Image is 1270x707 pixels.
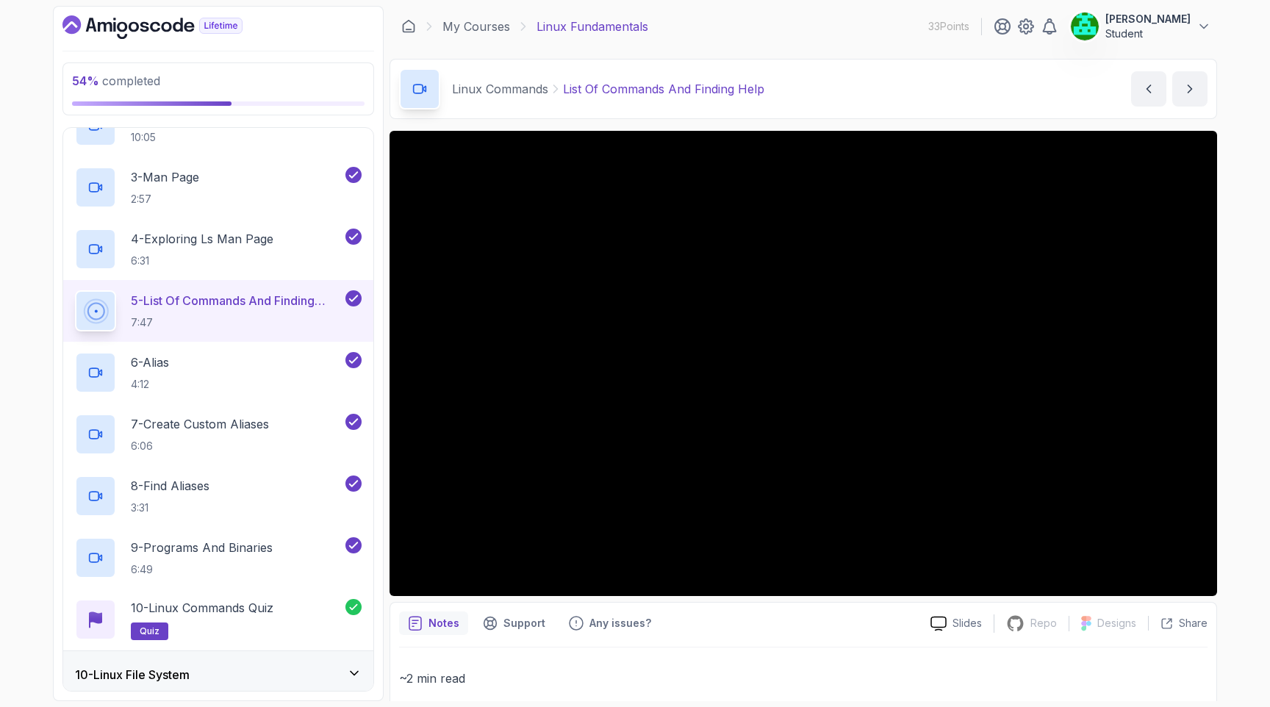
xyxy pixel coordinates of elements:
p: Linux Fundamentals [537,18,648,35]
p: 6 - Alias [131,353,169,371]
p: Share [1179,616,1208,631]
button: 4-Exploring ls Man Page6:31 [75,229,362,270]
p: 6:49 [131,562,273,577]
button: Feedback button [560,611,660,635]
p: Linux Commands [452,80,548,98]
button: Share [1148,616,1208,631]
p: 2:57 [131,192,199,207]
span: 54 % [72,73,99,88]
button: 10-Linux File System [63,651,373,698]
p: 4:12 [131,377,169,392]
button: next content [1172,71,1208,107]
a: Dashboard [62,15,276,39]
p: 7:47 [131,315,342,330]
a: My Courses [442,18,510,35]
p: ~2 min read [399,668,1208,689]
p: 9 - Programs And Binaries [131,539,273,556]
button: 9-Programs And Binaries6:49 [75,537,362,578]
p: 5 - List Of Commands And Finding Help [131,292,342,309]
button: 8-Find Aliases3:31 [75,475,362,517]
p: Support [503,616,545,631]
p: 7 - Create Custom Aliases [131,415,269,433]
p: 3:31 [131,500,209,515]
p: Repo [1030,616,1057,631]
p: 4 - Exploring ls Man Page [131,230,273,248]
p: Any issues? [589,616,651,631]
img: user profile image [1071,12,1099,40]
p: 6:31 [131,254,273,268]
button: 5-List Of Commands And Finding Help7:47 [75,290,362,331]
a: Dashboard [401,19,416,34]
span: completed [72,73,160,88]
p: [PERSON_NAME] [1105,12,1191,26]
p: Designs [1097,616,1136,631]
p: 3 - Man Page [131,168,199,186]
p: 6:06 [131,439,269,453]
a: Slides [919,616,994,631]
p: 10 - Linux Commands Quiz [131,599,273,617]
button: 10-Linux Commands Quizquiz [75,599,362,640]
button: notes button [399,611,468,635]
p: Slides [952,616,982,631]
p: Notes [428,616,459,631]
h3: 10 - Linux File System [75,666,190,683]
p: 33 Points [928,19,969,34]
button: 6-Alias4:12 [75,352,362,393]
span: quiz [140,625,159,637]
p: Student [1105,26,1191,41]
p: 8 - Find Aliases [131,477,209,495]
p: 10:05 [131,130,298,145]
button: 3-Man Page2:57 [75,167,362,208]
button: 7-Create Custom Aliases6:06 [75,414,362,455]
iframe: 5 - List of Commands and finding help [390,131,1217,596]
p: List Of Commands And Finding Help [563,80,764,98]
button: user profile image[PERSON_NAME]Student [1070,12,1211,41]
button: previous content [1131,71,1166,107]
button: Support button [474,611,554,635]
